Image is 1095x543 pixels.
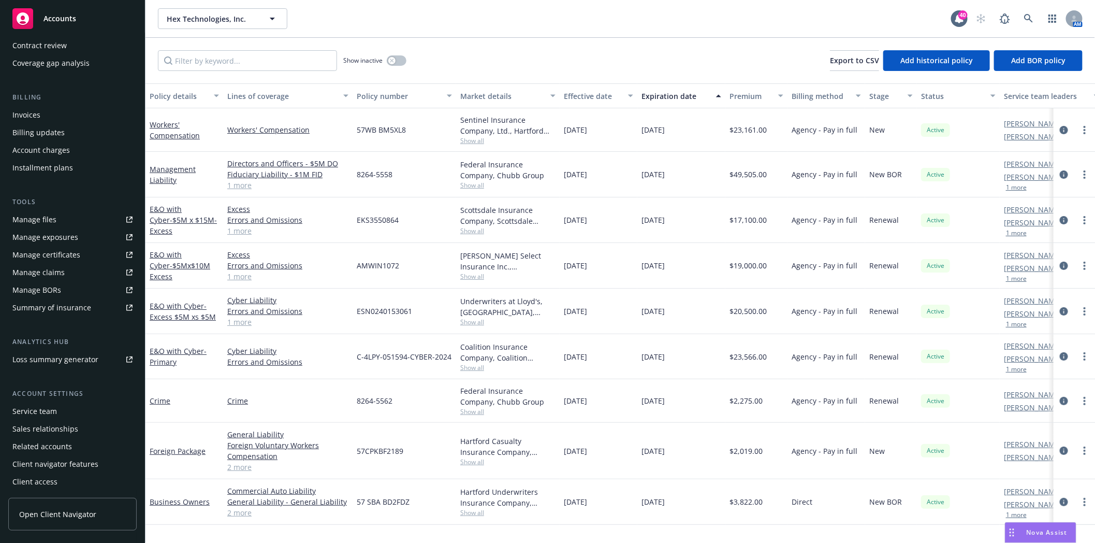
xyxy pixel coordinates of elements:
div: Client access [12,474,57,490]
a: more [1078,350,1091,363]
span: [DATE] [641,496,665,507]
button: Lines of coverage [223,83,353,108]
div: Premium [729,91,772,102]
span: New BOR [869,496,902,507]
a: circleInformation [1058,445,1070,457]
a: Loss summary generator [8,351,137,368]
a: Service team [8,403,137,420]
a: [PERSON_NAME] [1004,402,1062,413]
span: [DATE] [564,446,587,456]
div: Tools [8,197,137,207]
div: Billing method [792,91,850,102]
a: circleInformation [1058,214,1070,226]
span: New BOR [869,169,902,180]
a: [PERSON_NAME] [1004,308,1062,319]
a: Summary of insurance [8,299,137,316]
div: Federal Insurance Company, Chubb Group [460,159,556,181]
a: 1 more [227,180,348,191]
div: Billing [8,92,137,103]
button: Status [917,83,1000,108]
div: Market details [460,91,544,102]
div: Client navigator features [12,456,98,473]
a: Crime [150,396,170,406]
a: more [1078,124,1091,136]
a: Foreign Package [150,446,206,456]
span: C-4LPY-051594-CYBER-2024 [357,351,451,362]
a: Manage BORs [8,282,137,298]
div: Manage exposures [12,229,78,246]
a: Switch app [1042,8,1063,29]
a: Commercial Auto Liability [227,485,348,496]
a: Cyber Liability [227,346,348,356]
a: Management Liability [150,164,196,185]
span: $23,566.00 [729,351,767,362]
a: circleInformation [1058,168,1070,181]
div: Manage claims [12,264,65,281]
div: Policy details [150,91,208,102]
a: 2 more [227,507,348,518]
span: Show all [460,407,556,416]
button: 1 more [1006,321,1027,327]
div: Coverage gap analysis [12,55,90,72]
button: Hex Technologies, Inc. [158,8,287,29]
span: ESN0240153061 [357,306,412,317]
button: Add BOR policy [994,50,1083,71]
div: Service team [12,403,57,420]
span: [DATE] [564,215,587,225]
div: Sentinel Insurance Company, Ltd., Hartford Insurance Group [460,115,556,136]
a: Foreign Voluntary Workers Compensation [227,440,348,462]
span: Show all [460,458,556,466]
a: more [1078,445,1091,457]
a: Report a Bug [995,8,1015,29]
a: [PERSON_NAME] [1004,159,1062,169]
span: [DATE] [641,260,665,271]
div: Summary of insurance [12,299,91,316]
span: Open Client Navigator [19,509,96,520]
span: $3,822.00 [729,496,763,507]
span: Active [925,396,946,406]
div: Policy number [357,91,441,102]
a: Related accounts [8,438,137,455]
button: Expiration date [637,83,725,108]
a: more [1078,395,1091,407]
a: Errors and Omissions [227,215,348,225]
div: Coalition Insurance Company, Coalition Insurance Solutions (Carrier), Amwins [460,341,556,363]
a: E&O with Cyber [150,250,210,281]
span: Active [925,497,946,507]
button: Premium [725,83,787,108]
span: Active [925,125,946,135]
span: $17,100.00 [729,215,767,225]
span: Renewal [869,395,899,406]
span: Renewal [869,215,899,225]
span: [DATE] [641,169,665,180]
a: Workers' Compensation [227,124,348,135]
a: 1 more [227,225,348,236]
span: Hex Technologies, Inc. [167,13,256,24]
div: Manage files [12,211,56,228]
div: Manage certificates [12,247,80,263]
a: Manage certificates [8,247,137,263]
span: Agency - Pay in full [792,446,857,456]
a: [PERSON_NAME] [1004,295,1062,306]
a: Search [1018,8,1039,29]
a: Sales relationships [8,421,137,437]
a: General Liability - General Liability [227,496,348,507]
div: Lines of coverage [227,91,337,102]
a: E&O with Cyber [150,346,207,367]
a: Business Owners [150,497,210,507]
div: Drag to move [1005,523,1018,542]
a: Crime [227,395,348,406]
a: Cyber Liability [227,295,348,306]
a: more [1078,214,1091,226]
span: Show all [460,272,556,281]
div: Account charges [12,142,70,159]
div: Underwriters at Lloyd's, [GEOGRAPHIC_DATA], [PERSON_NAME] of [GEOGRAPHIC_DATA], [GEOGRAPHIC_DATA] [460,296,556,318]
div: [PERSON_NAME] Select Insurance Inc., [PERSON_NAME] Insurance Group, Ltd., Amwins [460,250,556,272]
a: circleInformation [1058,124,1070,136]
a: more [1078,305,1091,318]
a: Client access [8,474,137,490]
span: Active [925,261,946,270]
div: Sales relationships [12,421,78,437]
a: [PERSON_NAME] [1004,439,1062,450]
button: Policy details [145,83,223,108]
